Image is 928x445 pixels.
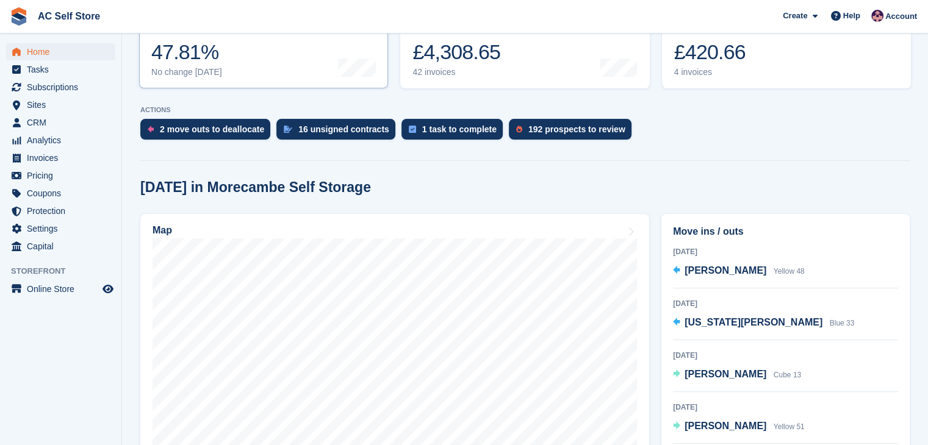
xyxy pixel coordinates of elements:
div: 1 task to complete [422,124,497,134]
a: menu [6,43,115,60]
div: 2 move outs to deallocate [160,124,264,134]
a: menu [6,202,115,219]
span: Protection [27,202,100,219]
span: [US_STATE][PERSON_NAME] [685,317,822,327]
div: 192 prospects to review [528,124,625,134]
div: 42 invoices [412,67,503,77]
span: Account [885,10,917,23]
a: 16 unsigned contracts [276,119,401,146]
span: Cube 13 [774,371,801,379]
img: contract_signature_icon-13c848040528278c33f63329250d36e43548de30e8caae1d1a13099fd9432cc5.svg [284,126,292,133]
span: Yellow 48 [774,267,805,276]
a: menu [6,114,115,131]
a: menu [6,280,115,297]
div: [DATE] [673,298,898,309]
span: [PERSON_NAME] [685,421,766,431]
span: Capital [27,238,100,255]
span: Online Store [27,280,100,297]
a: [PERSON_NAME] Yellow 48 [673,263,805,279]
a: 1 task to complete [401,119,509,146]
a: menu [6,61,115,78]
a: Occupancy 47.81% No change [DATE] [139,11,388,88]
a: Awaiting payment £420.66 4 invoices [662,11,911,88]
span: Home [27,43,100,60]
span: Yellow 51 [774,422,805,431]
a: menu [6,149,115,166]
a: menu [6,132,115,149]
div: £420.66 [674,40,758,65]
a: Month-to-date sales £4,308.65 42 invoices [400,11,649,88]
span: Subscriptions [27,79,100,96]
span: [PERSON_NAME] [685,265,766,276]
span: Create [783,10,807,22]
a: menu [6,167,115,184]
a: [US_STATE][PERSON_NAME] Blue 33 [673,315,854,331]
a: menu [6,238,115,255]
span: Tasks [27,61,100,78]
a: [PERSON_NAME] Cube 13 [673,367,801,383]
span: Invoices [27,149,100,166]
h2: Move ins / outs [673,224,898,239]
span: Settings [27,220,100,237]
h2: [DATE] in Morecambe Self Storage [140,179,371,196]
a: menu [6,96,115,113]
a: [PERSON_NAME] Yellow 51 [673,419,805,435]
img: prospect-51fa495bee0391a8d652442698ab0144808aea92771e9ea1ae160a38d050c398.svg [516,126,522,133]
a: menu [6,79,115,96]
span: [PERSON_NAME] [685,369,766,379]
span: Analytics [27,132,100,149]
img: stora-icon-8386f47178a22dfd0bd8f6a31ec36ba5ce8667c1dd55bd0f319d3a0aa187defe.svg [10,7,28,26]
span: CRM [27,114,100,131]
a: menu [6,185,115,202]
a: 2 move outs to deallocate [140,119,276,146]
a: AC Self Store [33,6,105,26]
div: 47.81% [151,40,222,65]
span: Sites [27,96,100,113]
a: menu [6,220,115,237]
span: Storefront [11,265,121,277]
div: 16 unsigned contracts [298,124,389,134]
span: Coupons [27,185,100,202]
span: Blue 33 [830,319,855,327]
div: 4 invoices [674,67,758,77]
img: task-75834270c22a3079a89374b754ae025e5fb1db73e45f91037f5363f120a921f8.svg [409,126,416,133]
img: move_outs_to_deallocate_icon-f764333ba52eb49d3ac5e1228854f67142a1ed5810a6f6cc68b1a99e826820c5.svg [148,126,154,133]
img: Ted Cox [871,10,883,22]
a: Preview store [101,282,115,296]
p: ACTIONS [140,106,910,114]
h2: Map [153,225,172,236]
div: [DATE] [673,246,898,257]
div: [DATE] [673,402,898,413]
span: Help [843,10,860,22]
div: [DATE] [673,350,898,361]
span: Pricing [27,167,100,184]
a: 192 prospects to review [509,119,638,146]
div: No change [DATE] [151,67,222,77]
div: £4,308.65 [412,40,503,65]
